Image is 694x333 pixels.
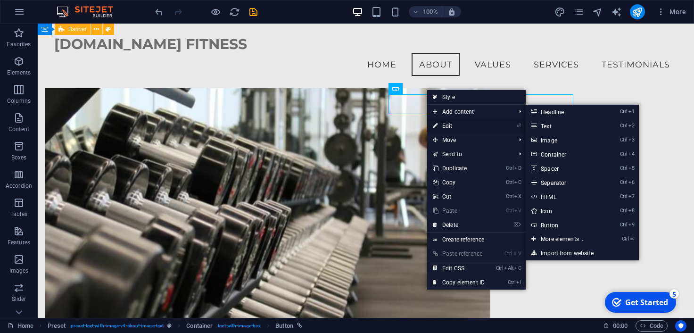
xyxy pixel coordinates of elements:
[427,90,526,104] a: Style
[68,26,87,32] span: Banner
[423,6,438,17] h6: 100%
[248,6,259,17] button: save
[8,239,30,246] p: Features
[628,193,635,200] i: 7
[427,204,490,218] a: CtrlVPaste
[526,133,603,147] a: Ctrl3Image
[526,147,603,161] a: Ctrl4Container
[427,233,526,247] a: Create reference
[167,323,172,328] i: This element is a customizable preset
[517,123,521,129] i: ⏎
[427,275,490,290] a: CtrlICopy element ID
[628,208,635,214] i: 8
[427,105,512,119] span: Add content
[48,320,66,332] span: Click to select. Double-click to edit
[7,97,31,105] p: Columns
[526,204,603,218] a: Ctrl8Icon
[620,151,628,157] i: Ctrl
[554,6,566,17] button: design
[427,161,490,175] a: CtrlDDuplicate
[248,7,259,17] i: Save (Ctrl+S)
[628,123,635,129] i: 2
[67,1,77,10] div: 5
[632,7,643,17] i: Publish
[8,320,33,332] a: Click to cancel selection. Double-click to open Pages
[628,179,635,185] i: 6
[7,69,31,76] p: Elements
[620,222,628,228] i: Ctrl
[653,4,690,19] button: More
[427,147,512,161] a: Send to
[447,8,456,16] i: On resize automatically adjust zoom level to fit chosen device.
[526,246,639,260] a: Import from website
[592,6,603,17] button: navigator
[603,320,628,332] h6: Session time
[496,265,504,271] i: Ctrl
[620,123,628,129] i: Ctrl
[526,105,603,119] a: Ctrl1Headline
[69,320,164,332] span: . preset-text-with-image-v4-about-image-text
[526,175,603,190] a: Ctrl6Separator
[153,6,165,17] button: undo
[554,7,565,17] i: Design (Ctrl+Alt+Y)
[592,7,603,17] i: Navigator
[573,7,584,17] i: Pages (Ctrl+Alt+S)
[518,250,521,257] i: V
[611,6,622,17] button: text_generator
[514,265,521,271] i: C
[620,165,628,171] i: Ctrl
[6,182,32,190] p: Accordion
[640,320,663,332] span: Code
[573,6,585,17] button: pages
[427,133,512,147] span: Move
[620,193,628,200] i: Ctrl
[12,295,26,303] p: Slider
[504,265,513,271] i: Alt
[516,279,521,285] i: I
[620,208,628,214] i: Ctrl
[526,218,603,232] a: Ctrl9Button
[504,250,512,257] i: Ctrl
[620,108,628,115] i: Ctrl
[427,261,490,275] a: CtrlAltCEdit CSS
[514,165,521,171] i: D
[628,151,635,157] i: 4
[628,222,635,228] i: 9
[613,320,628,332] span: 00 00
[636,320,668,332] button: Code
[628,137,635,143] i: 3
[506,179,513,185] i: Ctrl
[427,175,490,190] a: CtrlCCopy
[427,119,490,133] a: ⏎Edit
[506,165,513,171] i: Ctrl
[508,279,515,285] i: Ctrl
[622,236,629,242] i: Ctrl
[297,323,302,328] i: This element is linked
[48,320,302,332] nav: breadcrumb
[513,250,517,257] i: ⇧
[630,236,634,242] i: ⏎
[10,210,27,218] p: Tables
[409,6,442,17] button: 100%
[186,320,213,332] span: Click to select. Double-click to edit
[8,125,29,133] p: Content
[229,6,240,17] button: reload
[620,137,628,143] i: Ctrl
[514,193,521,200] i: X
[513,222,521,228] i: ⌦
[526,232,603,246] a: Ctrl⏎More elements ...
[216,320,261,332] span: . text-with-image-box
[54,6,125,17] img: Editor Logo
[9,267,29,275] p: Images
[628,165,635,171] i: 5
[154,7,165,17] i: Undo: Change text (Ctrl+Z)
[526,119,603,133] a: Ctrl2Text
[506,208,513,214] i: Ctrl
[514,208,521,214] i: V
[506,193,513,200] i: Ctrl
[427,190,490,204] a: CtrlXCut
[427,218,490,232] a: ⌦Delete
[656,7,686,17] span: More
[620,322,621,329] span: :
[628,108,635,115] i: 1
